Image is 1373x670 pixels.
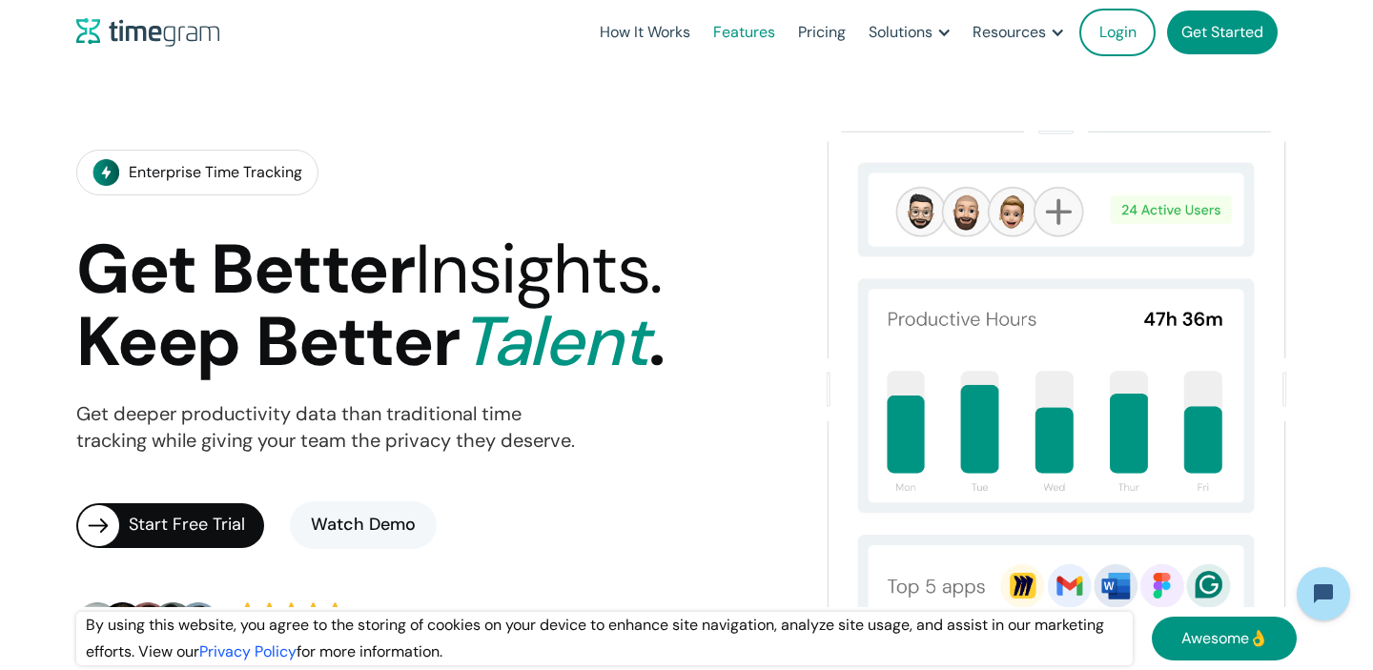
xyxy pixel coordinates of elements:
[76,401,575,455] p: Get deeper productivity data than traditional time tracking while giving your team the privacy th...
[1152,617,1297,660] a: Awesome👌
[199,641,297,661] a: Privacy Policy
[129,159,302,186] div: Enterprise Time Tracking
[76,233,664,379] h1: Get Better Keep Better .
[415,225,662,314] span: Insights.
[1079,9,1156,56] a: Login
[76,612,1133,665] div: By using this website, you agree to the storing of cookies on your device to enhance site navigat...
[460,297,648,386] span: Talent
[129,512,264,538] div: Start Free Trial
[869,19,932,46] div: Solutions
[973,19,1046,46] div: Resources
[290,501,437,549] a: Watch Demo
[1167,10,1278,54] a: Get Started
[76,503,264,548] a: Start Free Trial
